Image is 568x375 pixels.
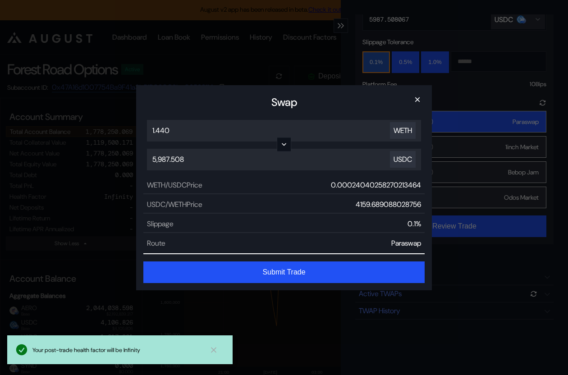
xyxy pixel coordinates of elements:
div: USDC [390,151,416,168]
div: Your post-trade health factor will be Infinity [32,346,202,354]
code: 4159.689088028756 [356,200,421,209]
span: USDC / WETH Price [147,200,202,209]
h2: Swap [143,95,425,109]
button: close modal [410,92,425,107]
code: 0.1 % [408,219,421,229]
code: Paraswap [391,238,421,248]
code: 0.00024040258270213464 [331,180,421,190]
div: WETH [390,122,416,139]
span: Route [147,238,165,248]
div: Review Trade [136,85,432,290]
span: 1.440 [152,126,169,135]
span: Slippage [147,219,174,229]
span: 5,987.508 [152,155,184,164]
button: Submit Trade [143,261,425,283]
span: WETH / USDC Price [147,180,202,190]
